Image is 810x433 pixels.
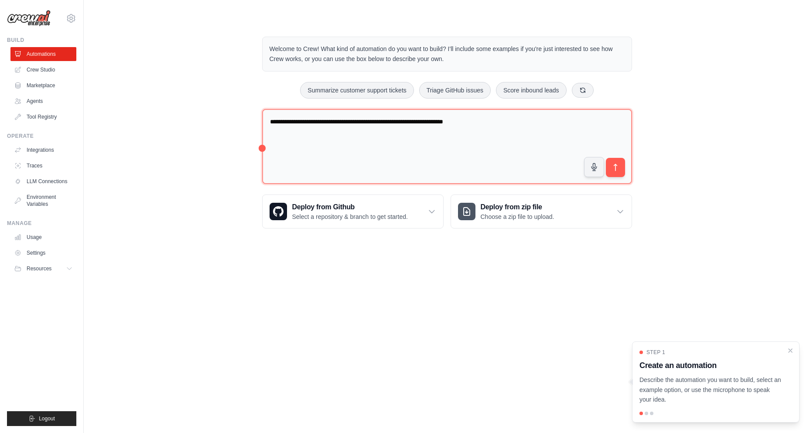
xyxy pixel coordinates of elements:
[639,375,782,405] p: Describe the automation you want to build, select an example option, or use the microphone to spe...
[766,391,810,433] iframe: Chat Widget
[27,265,51,272] span: Resources
[646,349,665,356] span: Step 1
[10,262,76,276] button: Resources
[10,190,76,211] a: Environment Variables
[7,133,76,140] div: Operate
[481,212,554,221] p: Choose a zip file to upload.
[10,94,76,108] a: Agents
[7,411,76,426] button: Logout
[7,37,76,44] div: Build
[10,174,76,188] a: LLM Connections
[39,415,55,422] span: Logout
[292,212,408,221] p: Select a repository & branch to get started.
[7,10,51,27] img: Logo
[496,82,567,99] button: Score inbound leads
[10,47,76,61] a: Automations
[10,110,76,124] a: Tool Registry
[10,246,76,260] a: Settings
[10,230,76,244] a: Usage
[7,220,76,227] div: Manage
[292,202,408,212] h3: Deploy from Github
[10,63,76,77] a: Crew Studio
[639,359,782,372] h3: Create an automation
[300,82,414,99] button: Summarize customer support tickets
[10,159,76,173] a: Traces
[10,78,76,92] a: Marketplace
[270,44,625,64] p: Welcome to Crew! What kind of automation do you want to build? I'll include some examples if you'...
[787,347,794,354] button: Close walkthrough
[481,202,554,212] h3: Deploy from zip file
[419,82,491,99] button: Triage GitHub issues
[10,143,76,157] a: Integrations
